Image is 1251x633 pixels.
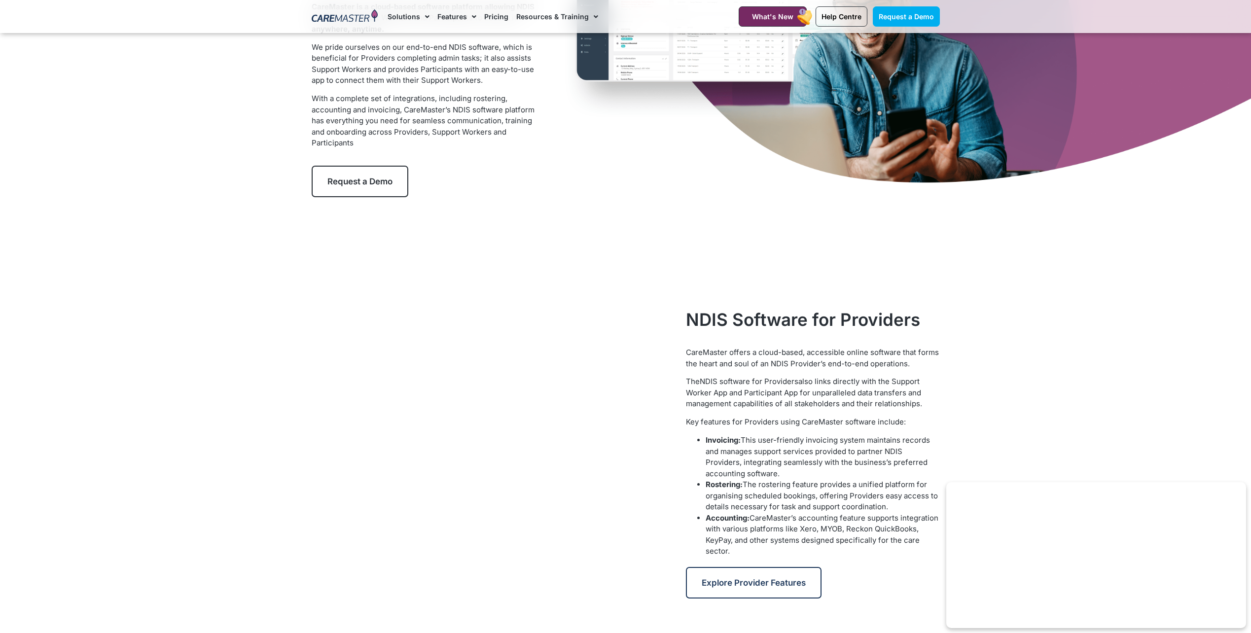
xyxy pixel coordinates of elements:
[686,377,922,408] span: also links directly with the Support Worker App and Participant App for unparalleled data transfe...
[822,12,861,21] span: Help Centre
[686,309,939,330] h2: NDIS Software for Providers
[879,12,934,21] span: Request a Demo
[706,480,743,489] b: Rostering:
[686,348,939,368] span: CareMaster offers a cloud-based, accessible online software that forms the heart and soul of an N...
[686,417,906,426] span: Key features for Providers using CareMaster software include:
[312,42,534,85] span: We pride ourselves on our end-to-end NDIS software, which is beneficial for Providers completing ...
[312,2,535,34] strong: CareMaster is a cloud-based software platform allowing NDIS Providers, Support Workers and Partic...
[706,480,938,511] span: The rostering feature provides a unified platform for organising scheduled bookings, offering Pro...
[700,377,798,386] a: NDIS software for Providers
[706,513,750,523] b: Accounting:
[752,12,793,21] span: What's New
[312,9,378,24] img: CareMaster Logo
[702,578,806,588] span: Explore Provider Features
[706,435,741,445] b: Invoicing:
[686,377,700,386] span: The
[706,435,930,478] span: This user-friendly invoicing system maintains records and manages support services provided to pa...
[686,567,822,598] a: Explore Provider Features
[327,176,393,186] span: Request a Demo
[816,6,867,27] a: Help Centre
[312,93,538,149] p: With a complete set of integrations, including rostering, accounting and invoicing, CareMaster’s ...
[706,513,938,556] span: CareMaster’s accounting feature supports integration with various platforms like Xero, MYOB, Reck...
[739,6,807,27] a: What's New
[873,6,940,27] a: Request a Demo
[312,166,408,197] a: Request a Demo
[946,482,1246,628] iframe: Popup CTA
